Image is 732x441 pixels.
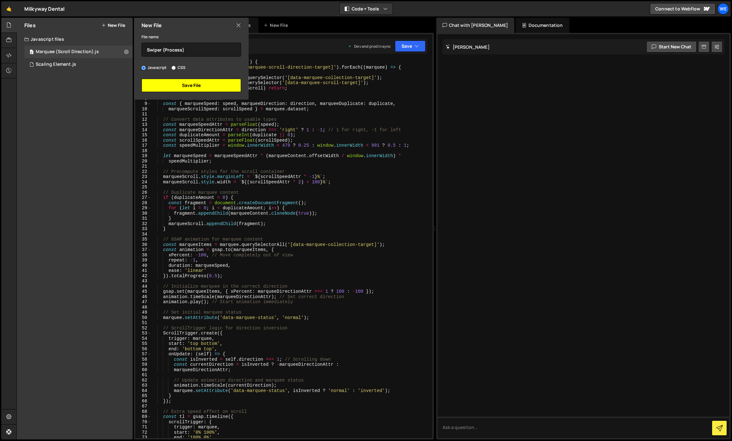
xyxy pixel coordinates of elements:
[348,44,391,49] div: Dev and prod in sync
[135,242,151,248] div: 36
[135,195,151,200] div: 27
[135,226,151,232] div: 33
[135,320,151,326] div: 51
[142,79,241,92] button: Save File
[135,399,151,404] div: 66
[135,237,151,242] div: 35
[142,64,167,71] label: Javascript
[263,22,290,28] div: New File
[36,49,99,55] div: Marquee (Scroll Direction).js
[172,66,176,70] input: CSS
[135,362,151,367] div: 59
[135,107,151,112] div: 10
[135,409,151,414] div: 68
[135,430,151,435] div: 72
[135,336,151,341] div: 54
[101,23,125,28] button: New File
[135,127,151,133] div: 14
[135,414,151,420] div: 69
[395,40,426,52] button: Save
[135,268,151,273] div: 41
[135,357,151,362] div: 58
[135,294,151,300] div: 46
[135,138,151,143] div: 16
[436,18,515,33] div: Chat with [PERSON_NAME]
[135,232,151,237] div: 34
[24,58,133,71] div: 16363/44236.js
[135,341,151,346] div: 55
[135,221,151,227] div: 32
[135,326,151,331] div: 52
[135,258,151,263] div: 39
[24,5,64,13] div: Milkyway Dental
[516,18,569,33] div: Documentation
[172,64,185,71] label: CSS
[135,200,151,206] div: 28
[135,101,151,107] div: 9
[135,190,151,195] div: 26
[135,372,151,378] div: 61
[340,3,393,15] button: Code + Tools
[142,34,159,40] label: File name
[135,383,151,388] div: 63
[135,310,151,315] div: 49
[135,393,151,399] div: 65
[135,420,151,425] div: 70
[142,22,162,29] h2: New File
[135,388,151,394] div: 64
[135,435,151,440] div: 73
[135,352,151,357] div: 57
[135,247,151,253] div: 37
[135,367,151,373] div: 60
[135,112,151,117] div: 11
[1,1,17,16] a: 🤙
[135,159,151,164] div: 20
[135,143,151,148] div: 17
[142,66,146,70] input: Javascript
[24,22,36,29] h2: Files
[135,148,151,154] div: 18
[135,263,151,268] div: 40
[30,50,33,55] span: 0
[142,43,241,57] input: Name
[17,33,133,46] div: Javascript files
[135,299,151,305] div: 47
[135,404,151,409] div: 67
[135,378,151,383] div: 62
[135,331,151,336] div: 53
[135,174,151,180] div: 23
[135,305,151,310] div: 48
[135,117,151,122] div: 12
[135,153,151,159] div: 19
[135,315,151,321] div: 50
[135,169,151,175] div: 22
[135,279,151,284] div: 43
[650,3,716,15] a: Connect to Webflow
[135,253,151,258] div: 38
[446,44,490,50] h2: [PERSON_NAME]
[717,3,729,15] a: We
[135,180,151,185] div: 24
[135,205,151,211] div: 29
[135,132,151,138] div: 15
[135,211,151,216] div: 30
[135,122,151,127] div: 13
[135,164,151,169] div: 21
[24,46,133,58] div: 16363/44669.js
[135,216,151,221] div: 31
[36,62,76,67] div: Scaling Element.js
[135,289,151,294] div: 45
[135,284,151,289] div: 44
[135,273,151,279] div: 42
[135,185,151,190] div: 25
[135,346,151,352] div: 56
[646,41,697,52] button: Start new chat
[135,425,151,430] div: 71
